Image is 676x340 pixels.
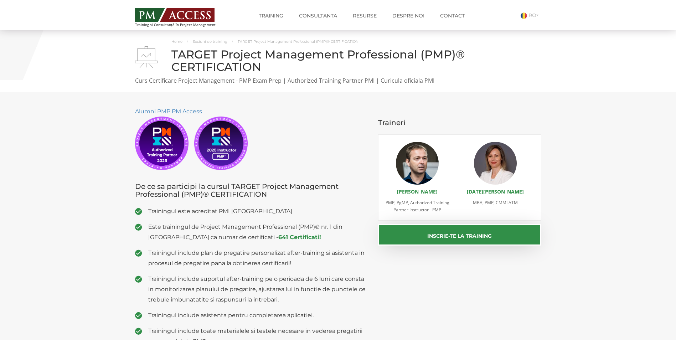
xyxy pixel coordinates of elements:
h3: Traineri [378,119,541,127]
img: TARGET Project Management Professional (PMP)® CERTIFICATION [135,46,158,68]
span: MBA, PMP, CMMI ATM [473,200,518,206]
a: 641 Certificati! [278,234,321,241]
img: Romana [521,12,527,19]
h3: De ce sa participi la cursul TARGET Project Management Professional (PMP)® CERTIFICATION [135,182,368,198]
a: [DATE][PERSON_NAME] [467,188,524,195]
a: Sesiuni de training [193,39,227,44]
span: Trainingul include plan de pregatire personalizat after-training si asistenta in procesul de preg... [148,248,368,268]
span: Trainingul este acreditat PMI [GEOGRAPHIC_DATA] [148,206,368,216]
button: Inscrie-te la training [378,224,541,246]
h1: TARGET Project Management Professional (PMP)® CERTIFICATION [135,48,541,73]
a: Training [253,9,289,23]
a: RO [521,12,541,19]
a: Despre noi [387,9,430,23]
a: Alumni PMP PM Access [135,108,202,115]
a: Contact [435,9,470,23]
a: Consultanta [294,9,342,23]
a: [PERSON_NAME] [397,188,438,195]
span: Training și Consultanță în Project Management [135,23,229,27]
a: Resurse [347,9,382,23]
span: PMP, PgMP, Authorized Training Partner Instructor - PMP [386,200,449,213]
span: Trainingul include suportul after-training pe o perioada de 6 luni care consta in monitorizarea p... [148,274,368,305]
span: TARGET Project Management Professional (PMP)® CERTIFICATION [238,39,358,44]
span: Trainingul include asistenta pentru completarea aplicatiei. [148,310,368,320]
a: Training și Consultanță în Project Management [135,6,229,27]
a: Home [171,39,182,44]
p: Curs Certificare Project Management - PMP Exam Prep | Authorized Training Partner PMI | Curicula ... [135,77,541,85]
span: Este trainingul de Project Management Professional (PMP)® nr. 1 din [GEOGRAPHIC_DATA] ca numar de... [148,222,368,242]
img: PM ACCESS - Echipa traineri si consultanti certificati PMP: Narciss Popescu, Mihai Olaru, Monica ... [135,8,215,22]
